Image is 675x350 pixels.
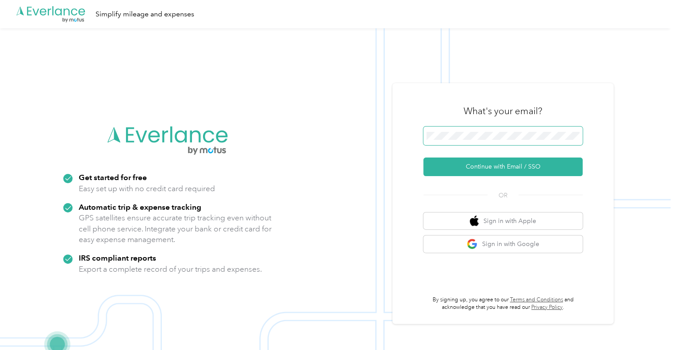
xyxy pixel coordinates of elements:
a: Terms and Conditions [510,296,563,303]
p: By signing up, you agree to our and acknowledge that you have read our . [423,296,583,312]
strong: Automatic trip & expense tracking [79,202,201,212]
p: GPS satellites ensure accurate trip tracking even without cell phone service. Integrate your bank... [79,212,272,245]
span: OR [487,191,518,200]
strong: Get started for free [79,173,147,182]
h3: What's your email? [464,105,542,117]
div: Simplify mileage and expenses [96,9,194,20]
img: apple logo [470,215,479,227]
strong: IRS compliant reports [79,253,156,262]
button: apple logoSign in with Apple [423,212,583,230]
a: Privacy Policy [531,304,563,311]
img: google logo [467,238,478,250]
button: google logoSign in with Google [423,235,583,253]
button: Continue with Email / SSO [423,158,583,176]
p: Easy set up with no credit card required [79,183,215,194]
p: Export a complete record of your trips and expenses. [79,264,262,275]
